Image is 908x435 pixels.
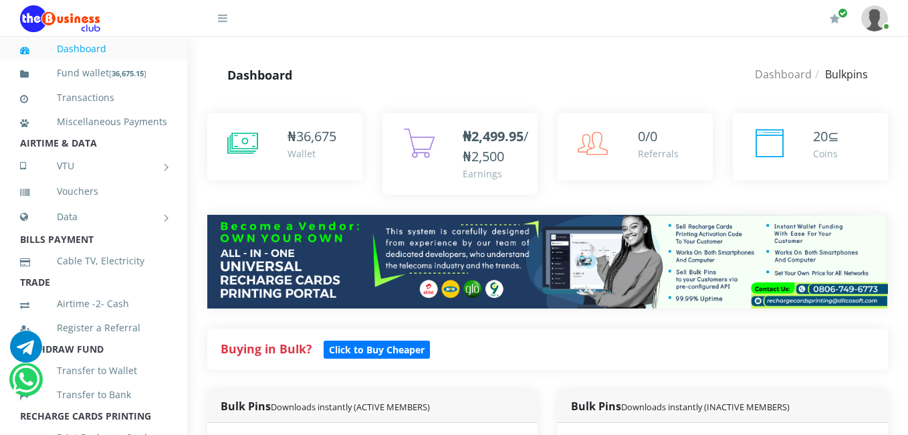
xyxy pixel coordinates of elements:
a: Register a Referral [20,313,167,343]
a: Chat for support [12,373,39,396]
img: Logo [20,5,100,32]
div: Referrals [638,147,679,161]
img: User [861,5,888,31]
a: Airtime -2- Cash [20,288,167,319]
a: Vouchers [20,176,167,207]
div: Wallet [288,147,336,161]
a: Dashboard [755,67,812,82]
a: 0/0 Referrals [558,113,713,180]
div: ⊆ [813,126,839,147]
span: 0/0 [638,127,657,145]
span: /₦2,500 [463,127,528,165]
a: Transfer to Wallet [20,355,167,386]
div: Earnings [463,167,528,181]
strong: Dashboard [227,67,292,83]
a: Transactions [20,82,167,113]
span: Renew/Upgrade Subscription [838,8,848,18]
a: Chat for support [10,341,42,363]
li: Bulkpins [812,66,868,82]
a: Miscellaneous Payments [20,106,167,137]
b: ₦2,499.95 [463,127,524,145]
a: ₦2,499.95/₦2,500 Earnings [382,113,538,195]
a: Fund wallet[36,675.15] [20,58,167,89]
strong: Bulk Pins [221,399,430,414]
a: VTU [20,149,167,183]
a: Cable TV, Electricity [20,246,167,276]
div: Coins [813,147,839,161]
img: multitenant_rcp.png [207,215,888,309]
b: 36,675.15 [112,68,144,78]
span: 20 [813,127,828,145]
span: 36,675 [296,127,336,145]
b: Click to Buy Cheaper [329,343,425,356]
i: Renew/Upgrade Subscription [830,13,840,24]
strong: Buying in Bulk? [221,341,312,357]
small: [ ] [109,68,146,78]
small: Downloads instantly (INACTIVE MEMBERS) [621,401,790,413]
a: Data [20,200,167,234]
a: ₦36,675 Wallet [207,113,362,180]
small: Downloads instantly (ACTIVE MEMBERS) [271,401,430,413]
a: Click to Buy Cheaper [324,341,430,357]
div: ₦ [288,126,336,147]
strong: Bulk Pins [571,399,790,414]
a: Transfer to Bank [20,379,167,410]
a: Dashboard [20,33,167,64]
